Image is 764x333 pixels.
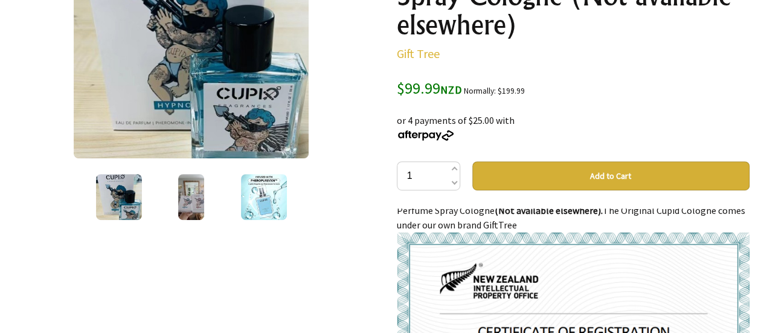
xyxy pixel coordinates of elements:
[241,174,287,220] img: The Original Cupid Cologne | 50ml Pheromone Perfume Spray Cologne (Not available elsewhere)
[495,204,603,216] strong: (Not available elsewhere).
[178,174,204,220] img: The Original Cupid Cologne | 50ml Pheromone Perfume Spray Cologne (Not available elsewhere)
[96,174,142,220] img: The Original Cupid Cologne | 50ml Pheromone Perfume Spray Cologne (Not available elsewhere)
[440,83,462,97] span: NZD
[397,46,440,61] a: Gift Tree
[397,78,462,98] span: $99.99
[397,99,750,142] div: or 4 payments of $25.00 with
[472,161,750,190] button: Add to Cart
[464,86,525,96] small: Normally: $199.99
[397,130,455,141] img: Afterpay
